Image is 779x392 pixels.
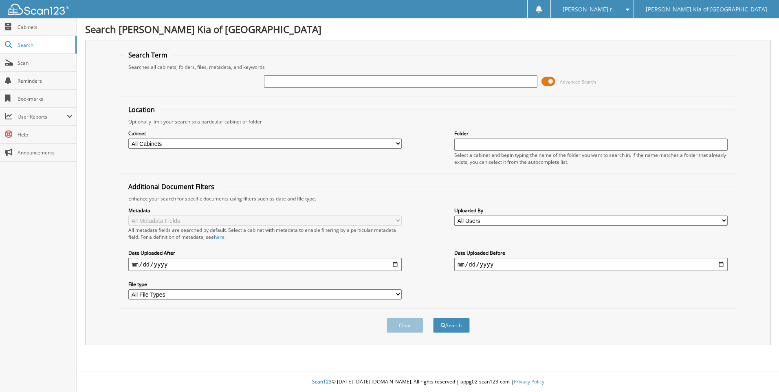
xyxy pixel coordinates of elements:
[124,64,732,70] div: Searches all cabinets, folders, files, metadata, and keywords
[454,130,728,137] label: Folder
[646,7,767,12] span: [PERSON_NAME] Kia of [GEOGRAPHIC_DATA]
[124,51,172,59] legend: Search Term
[18,42,71,48] span: Search
[124,182,218,191] legend: Additional Document Filters
[128,258,402,271] input: start
[454,249,728,256] label: Date Uploaded Before
[214,233,224,240] a: here
[563,7,614,12] span: [PERSON_NAME] r.
[85,22,771,36] h1: Search [PERSON_NAME] Kia of [GEOGRAPHIC_DATA]
[738,353,779,392] iframe: Chat Widget
[514,378,544,385] a: Privacy Policy
[128,207,402,214] label: Metadata
[124,118,732,125] div: Optionally limit your search to a particular cabinet or folder
[128,130,402,137] label: Cabinet
[560,79,596,85] span: Advanced Search
[312,378,332,385] span: Scan123
[18,77,73,84] span: Reminders
[387,318,423,333] button: Clear
[454,152,728,165] div: Select a cabinet and begin typing the name of the folder you want to search in. If the name match...
[454,207,728,214] label: Uploaded By
[18,113,67,120] span: User Reports
[18,59,73,66] span: Scan
[128,227,402,240] div: All metadata fields are searched by default. Select a cabinet with metadata to enable filtering b...
[8,4,69,15] img: scan123-logo-white.svg
[128,249,402,256] label: Date Uploaded After
[18,149,73,156] span: Announcements
[77,372,779,392] div: © [DATE]-[DATE] [DOMAIN_NAME]. All rights reserved | appg02-scan123-com |
[18,95,73,102] span: Bookmarks
[18,24,73,31] span: Cabinets
[128,281,402,288] label: File type
[124,105,159,114] legend: Location
[18,131,73,138] span: Help
[433,318,470,333] button: Search
[124,195,732,202] div: Enhance your search for specific documents using filters such as date and file type.
[454,258,728,271] input: end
